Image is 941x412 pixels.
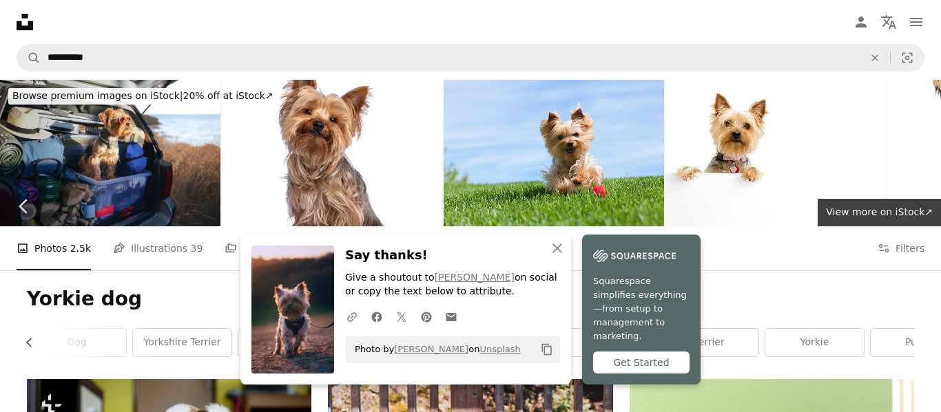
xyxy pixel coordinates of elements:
button: Filters [878,226,924,270]
a: Share on Pinterest [414,303,439,330]
div: Get Started [593,351,690,373]
a: dog [28,329,126,356]
h3: Say thanks! [345,246,560,265]
p: Give a shoutout to on social or copy the text below to attribute. [345,271,560,299]
a: Unsplash [479,344,520,354]
button: Visual search [891,45,924,71]
button: Menu [902,8,930,36]
a: Home — Unsplash [17,14,33,30]
a: View more on iStock↗ [818,199,941,226]
img: file-1747939142011-51e5cc87e3c9 [593,246,676,266]
a: yorkie [765,329,864,356]
form: Find visuals sitewide [17,44,924,72]
a: [PERSON_NAME] [394,344,468,354]
button: Clear [860,45,890,71]
span: View more on iStock ↗ [826,206,933,217]
span: Squarespace simplifies everything—from setup to management to marketing. [593,274,690,343]
a: terrier [660,329,758,356]
a: Users 0 [338,226,393,270]
a: Share over email [439,303,464,330]
a: Collections 85k [225,226,316,270]
span: 39 [191,241,203,256]
a: Log in / Sign up [847,8,875,36]
button: Language [875,8,902,36]
a: yorkshire terrier [133,329,231,356]
a: Share on Facebook [364,303,389,330]
img: Silky Terrier [665,80,886,226]
span: 20% off at iStock ↗ [12,90,273,101]
a: Next [893,140,941,272]
span: Photo by on [348,338,521,360]
a: [PERSON_NAME] [435,272,515,283]
button: Search Unsplash [17,45,41,71]
button: scroll list to the left [27,329,42,356]
h1: Yorkie dog [27,287,914,312]
img: Yorkshire terrier dog on white background [222,80,442,226]
a: Illustrations 39 [113,226,203,270]
a: Squarespace simplifies everything—from setup to management to marketing.Get Started [582,235,701,384]
a: Share on Twitter [389,303,414,330]
button: Copy to clipboard [535,338,559,361]
a: animal [238,329,337,356]
img: Yorkshire Terrier Dog Running Outdoors [444,80,664,226]
span: Browse premium images on iStock | [12,90,183,101]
